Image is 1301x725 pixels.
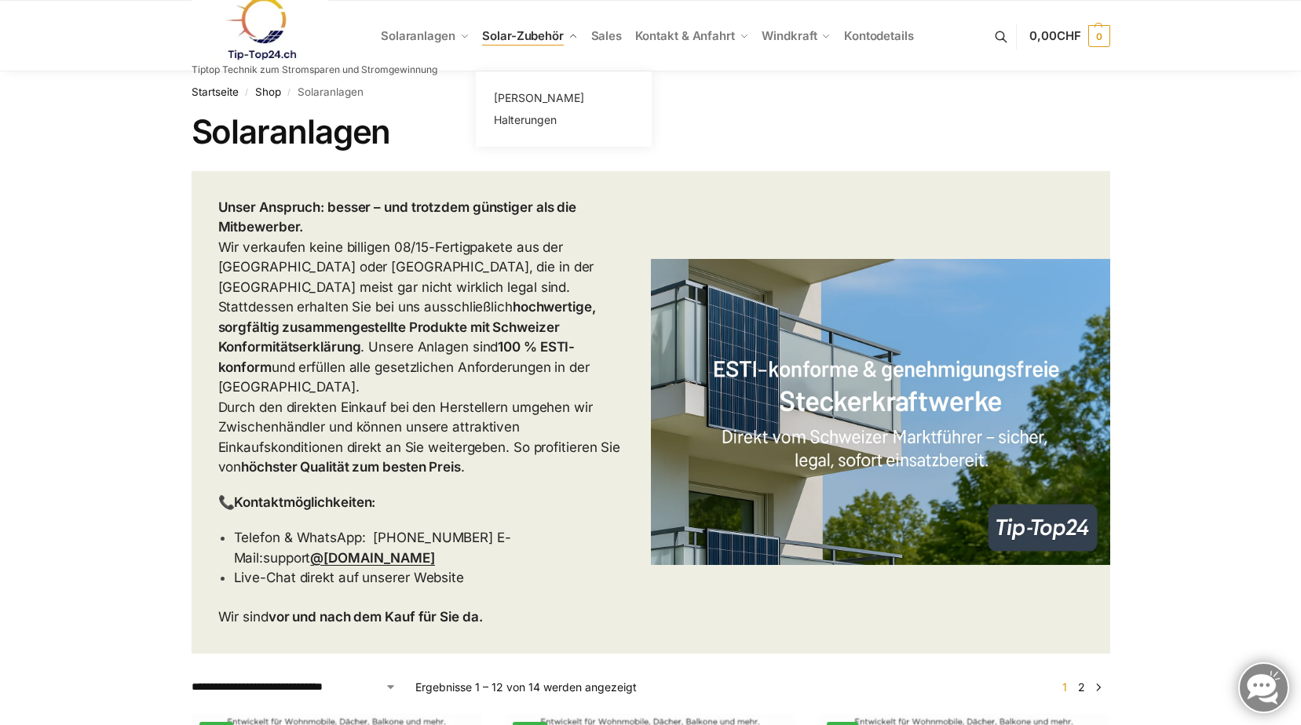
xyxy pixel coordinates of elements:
[218,607,624,628] p: Wir sind
[241,459,461,475] strong: höchster Qualität zum besten Preis
[755,1,838,71] a: Windkraft
[591,28,623,43] span: Sales
[628,1,755,71] a: Kontakt & Anfahrt
[281,86,298,99] span: /
[1029,28,1080,43] span: 0,00
[192,86,239,98] a: Startseite
[1053,679,1109,695] nav: Produkt-Seitennummerierung
[482,28,564,43] span: Solar-Zubehör
[1088,25,1110,47] span: 0
[218,198,624,478] p: Wir verkaufen keine billigen 08/15-Fertigpakete aus der [GEOGRAPHIC_DATA] oder [GEOGRAPHIC_DATA],...
[192,65,437,75] p: Tiptop Technik zum Stromsparen und Stromgewinnung
[192,112,1110,151] h1: Solaranlagen
[485,87,642,109] a: [PERSON_NAME]
[218,299,596,355] strong: hochwertige, sorgfältig zusammengestellte Produkte mit Schweizer Konformitätserklärung
[218,339,576,375] strong: 100 % ESTI-konform
[485,109,642,131] a: Halterungen
[635,28,735,43] span: Kontakt & Anfahrt
[234,528,624,568] p: Telefon & WhatsApp: [PHONE_NUMBER] E-Mail:support
[269,609,483,625] strong: vor und nach dem Kauf für Sie da.
[239,86,255,99] span: /
[651,259,1110,565] img: ESTI-konforme & genehmigungsfreie Steckerkraftwerke – Direkt vom Schweizer Marktführer“
[415,679,637,695] p: Ergebnisse 1 – 12 von 14 werden angezeigt
[255,86,281,98] a: Shop
[218,199,577,235] strong: Unser Anspruch: besser – und trotzdem günstiger als die Mitbewerber.
[234,494,375,510] strong: Kontaktmöglichkeiten:
[838,1,920,71] a: Kontodetails
[381,28,455,43] span: Solaranlagen
[192,71,1110,112] nav: Breadcrumb
[476,1,584,71] a: Solar-Zubehör
[584,1,628,71] a: Sales
[1057,28,1081,43] span: CHF
[218,493,624,513] p: 📞
[1074,680,1089,694] a: Seite 2
[844,28,914,43] span: Kontodetails
[310,550,435,566] a: @[DOMAIN_NAME]
[234,568,624,588] p: Live-Chat direkt auf unserer Website
[762,28,817,43] span: Windkraft
[1029,13,1109,60] a: 0,00CHF 0
[1092,679,1104,695] a: →
[1058,680,1071,694] span: Seite 1
[192,679,397,695] select: Shop-Reihenfolge
[494,113,557,126] span: Halterungen
[494,91,584,104] span: [PERSON_NAME]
